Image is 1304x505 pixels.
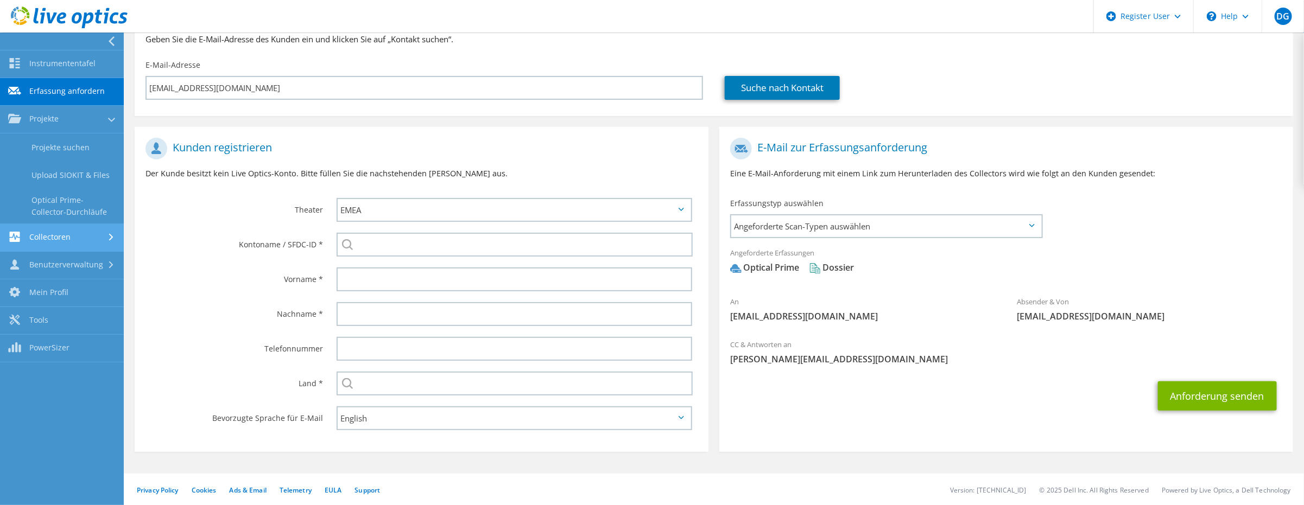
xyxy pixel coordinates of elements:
[730,198,824,209] label: Erfassungstyp auswählen
[730,310,995,322] span: [EMAIL_ADDRESS][DOMAIN_NAME]
[280,485,312,495] a: Telemetry
[145,406,323,424] label: Bevorzugte Sprache für E-Mail
[145,372,323,389] label: Land *
[719,241,1293,285] div: Angeforderte Erfassungen
[145,168,698,180] p: Der Kunde besitzt kein Live Optics-Konto. Bitte füllen Sie die nachstehenden [PERSON_NAME] aus.
[145,198,323,215] label: Theater
[1017,310,1282,322] span: [EMAIL_ADDRESS][DOMAIN_NAME]
[730,168,1282,180] p: Eine E-Mail-Anforderung mit einem Link zum Herunterladen des Collectors wird wie folgt an den Kun...
[145,337,323,354] label: Telefonnummer
[730,138,1277,159] h1: E-Mail zur Erfassungsanforderung
[1275,8,1292,25] span: DG
[145,302,323,319] label: Nachname *
[192,485,217,495] a: Cookies
[809,261,854,274] div: Dossier
[1040,485,1149,495] li: © 2025 Dell Inc. All Rights Reserved
[145,138,692,159] h1: Kunden registrieren
[730,261,799,274] div: Optical Prime
[325,485,341,495] a: EULA
[145,267,323,285] label: Vorname *
[1162,485,1291,495] li: Powered by Live Optics, a Dell Technology
[355,485,380,495] a: Support
[1207,11,1217,21] svg: \n
[1158,381,1277,411] button: Anforderung senden
[145,60,200,71] label: E-Mail-Adresse
[719,290,1006,328] div: An
[137,485,179,495] a: Privacy Policy
[230,485,267,495] a: Ads & Email
[719,333,1293,370] div: CC & Antworten an
[730,353,1282,365] span: [PERSON_NAME][EMAIL_ADDRESS][DOMAIN_NAME]
[145,233,323,250] label: Kontoname / SFDC-ID *
[1006,290,1293,328] div: Absender & Von
[145,33,1282,45] h3: Geben Sie die E-Mail-Adresse des Kunden ein und klicken Sie auf „Kontakt suchen“.
[950,485,1027,495] li: Version: [TECHNICAL_ID]
[725,76,840,100] a: Suche nach Kontakt
[731,215,1041,237] span: Angeforderte Scan-Typen auswählen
